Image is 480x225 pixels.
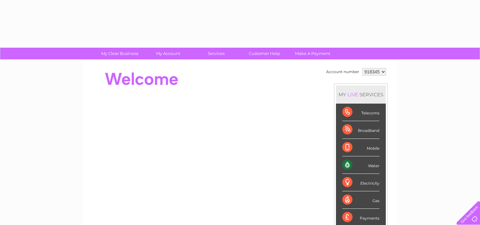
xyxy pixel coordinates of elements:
[142,48,194,59] a: My Account
[325,66,361,77] td: Account number
[238,48,291,59] a: Customer Help
[342,121,379,139] div: Broadband
[94,48,146,59] a: My Clear Business
[342,139,379,156] div: Mobile
[342,174,379,191] div: Electricity
[336,85,386,104] div: MY SERVICES
[346,92,359,98] div: LIVE
[342,156,379,174] div: Water
[342,191,379,209] div: Gas
[190,48,242,59] a: Services
[342,104,379,121] div: Telecoms
[286,48,339,59] a: Make A Payment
